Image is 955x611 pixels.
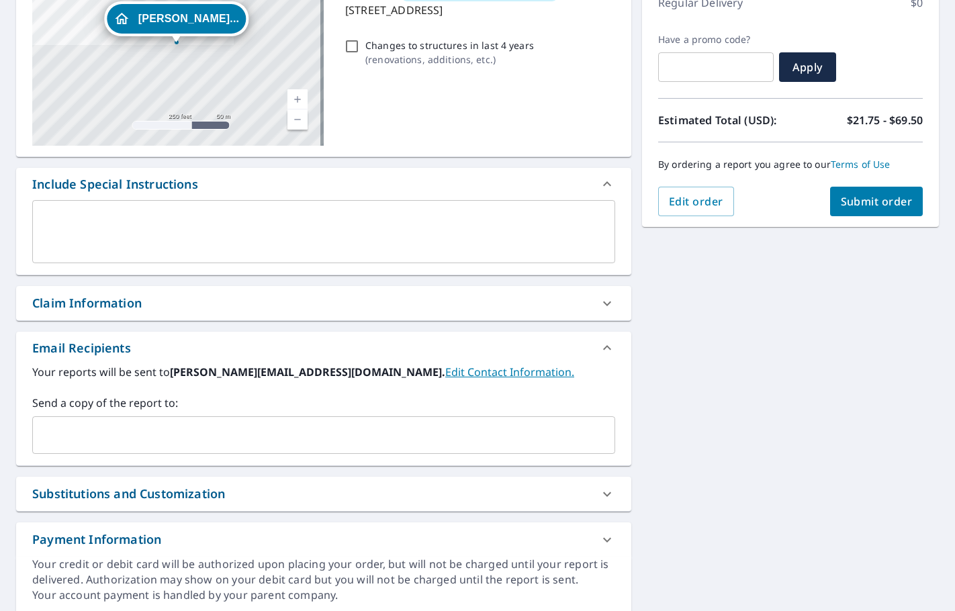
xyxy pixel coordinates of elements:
[841,194,913,209] span: Submit order
[658,112,790,128] p: Estimated Total (USD):
[445,365,574,379] a: EditContactInfo
[365,52,534,66] p: ( renovations, additions, etc. )
[170,365,445,379] b: [PERSON_NAME][EMAIL_ADDRESS][DOMAIN_NAME].
[287,109,308,130] a: Current Level 17, Zoom Out
[658,34,774,46] label: Have a promo code?
[658,158,923,171] p: By ordering a report you agree to our
[32,175,198,193] div: Include Special Instructions
[32,339,131,357] div: Email Recipients
[831,158,891,171] a: Terms of Use
[287,89,308,109] a: Current Level 17, Zoom In
[32,557,615,587] div: Your credit or debit card will be authorized upon placing your order, but will not be charged unt...
[365,38,534,52] p: Changes to structures in last 4 years
[847,112,923,128] p: $21.75 - $69.50
[104,1,248,43] div: Dropped pin, building LUKE SIMON (GARY FINEMAN), Residential property, 45167 9 Mile Rd Northville...
[345,2,610,18] p: [STREET_ADDRESS]
[32,294,142,312] div: Claim Information
[830,187,923,216] button: Submit order
[16,477,631,511] div: Substitutions and Customization
[138,13,239,23] span: [PERSON_NAME]...
[16,168,631,200] div: Include Special Instructions
[32,395,615,411] label: Send a copy of the report to:
[16,522,631,557] div: Payment Information
[779,52,836,82] button: Apply
[32,364,615,380] label: Your reports will be sent to
[669,194,723,209] span: Edit order
[790,60,825,75] span: Apply
[658,187,734,216] button: Edit order
[32,485,225,503] div: Substitutions and Customization
[16,332,631,364] div: Email Recipients
[32,587,615,603] div: Your account payment is handled by your parent company.
[16,286,631,320] div: Claim Information
[32,530,161,549] div: Payment Information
